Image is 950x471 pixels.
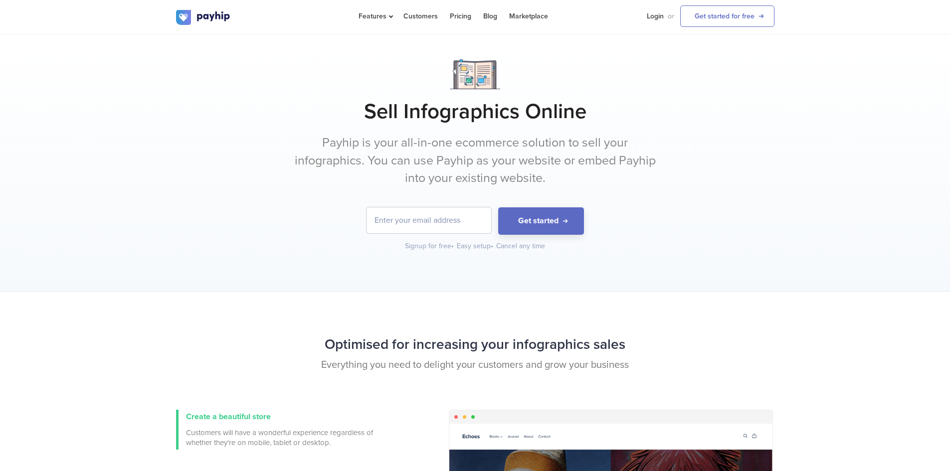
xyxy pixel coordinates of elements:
a: Create a beautiful store Customers will have a wonderful experience regardless of whether they're... [176,410,376,450]
div: Cancel any time [496,241,545,251]
span: Features [359,12,391,20]
h2: Optimised for increasing your infographics sales [176,331,774,358]
input: Enter your email address [367,207,491,233]
span: Customers will have a wonderful experience regardless of whether they're on mobile, tablet or des... [186,428,376,448]
div: Signup for free [405,241,455,251]
span: • [491,242,493,250]
p: Payhip is your all-in-one ecommerce solution to sell your infographics. You can use Payhip as you... [288,134,662,187]
img: logo.svg [176,10,231,25]
div: Easy setup [457,241,494,251]
a: Get started for free [680,5,774,27]
h1: Sell Infographics Online [176,99,774,124]
span: • [451,242,454,250]
img: Notebook.png [450,59,500,89]
p: Everything you need to delight your customers and grow your business [176,358,774,372]
span: Create a beautiful store [186,412,271,422]
button: Get started [498,207,584,235]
